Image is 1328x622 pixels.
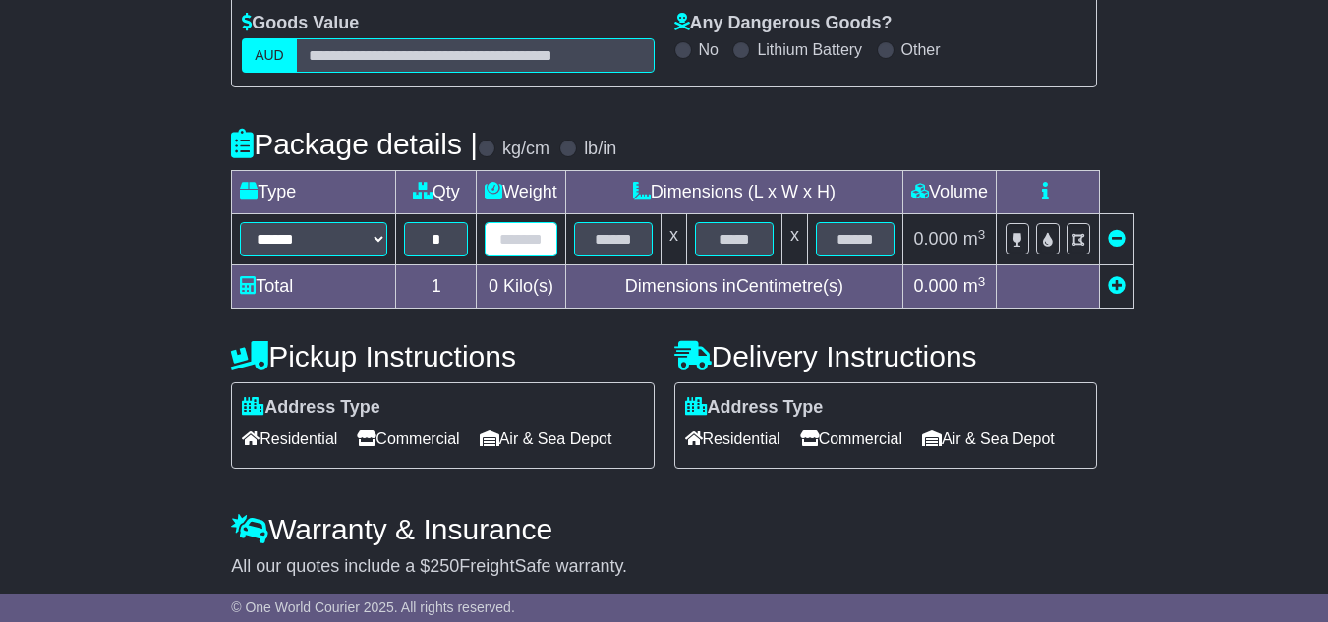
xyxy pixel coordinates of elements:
td: 1 [396,265,477,309]
h4: Pickup Instructions [231,340,654,372]
h4: Package details | [231,128,478,160]
span: Residential [685,424,780,454]
span: Commercial [800,424,902,454]
h4: Delivery Instructions [674,340,1097,372]
label: Any Dangerous Goods? [674,13,893,34]
label: kg/cm [502,139,549,160]
label: Address Type [685,397,824,419]
div: All our quotes include a $ FreightSafe warranty. [231,556,1097,578]
span: © One World Courier 2025. All rights reserved. [231,599,515,615]
label: No [699,40,719,59]
td: Dimensions (L x W x H) [565,171,902,214]
label: Address Type [242,397,380,419]
td: Total [232,265,396,309]
td: Qty [396,171,477,214]
label: lb/in [584,139,616,160]
td: Weight [477,171,566,214]
sup: 3 [978,274,986,289]
td: Type [232,171,396,214]
td: x [781,214,807,265]
label: AUD [242,38,297,73]
span: 0 [489,276,498,296]
span: m [963,229,986,249]
td: Volume [902,171,996,214]
h4: Warranty & Insurance [231,513,1097,545]
span: m [963,276,986,296]
label: Other [901,40,941,59]
span: Air & Sea Depot [480,424,612,454]
span: Air & Sea Depot [922,424,1055,454]
td: Kilo(s) [477,265,566,309]
span: Commercial [357,424,459,454]
span: Residential [242,424,337,454]
td: Dimensions in Centimetre(s) [565,265,902,309]
sup: 3 [978,227,986,242]
span: 0.000 [914,276,958,296]
a: Remove this item [1108,229,1126,249]
span: 250 [430,556,459,576]
td: x [661,214,686,265]
span: 0.000 [914,229,958,249]
label: Goods Value [242,13,359,34]
a: Add new item [1108,276,1126,296]
label: Lithium Battery [757,40,862,59]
